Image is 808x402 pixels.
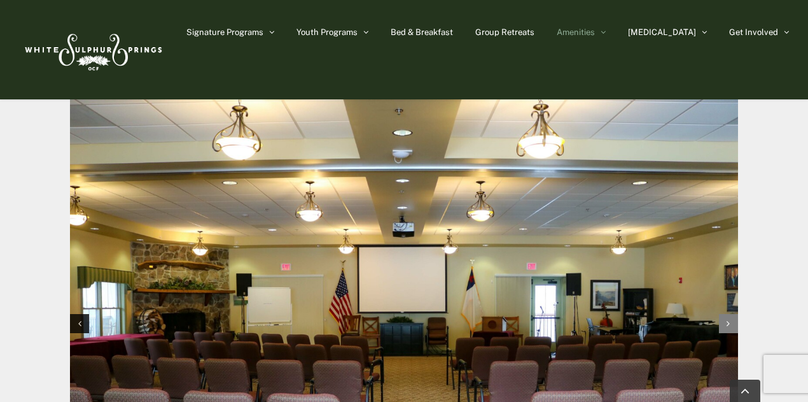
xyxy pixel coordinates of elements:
[557,28,595,36] span: Amenities
[70,314,89,333] div: Previous slide
[186,28,263,36] span: Signature Programs
[628,28,696,36] span: [MEDICAL_DATA]
[719,314,738,333] div: Next slide
[296,28,358,36] span: Youth Programs
[391,28,453,36] span: Bed & Breakfast
[475,28,534,36] span: Group Retreats
[729,28,778,36] span: Get Involved
[19,20,165,80] img: White Sulphur Springs Logo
